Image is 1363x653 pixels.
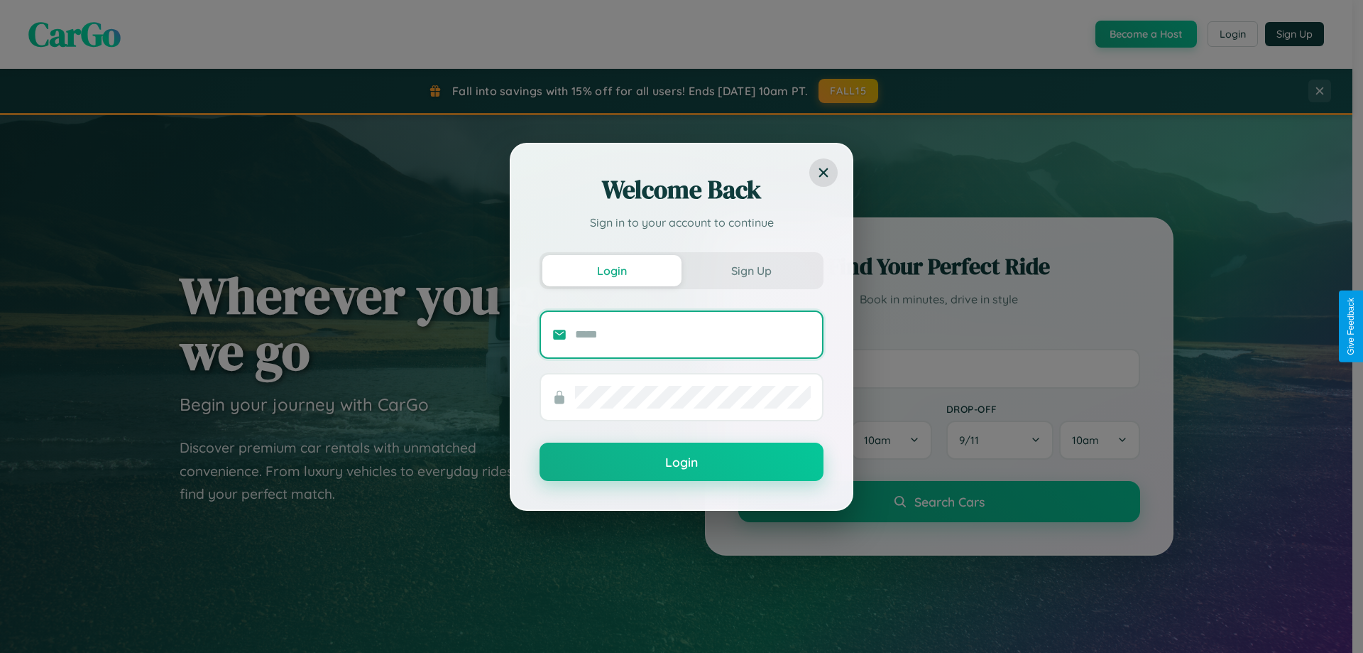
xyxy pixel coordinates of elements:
[1346,298,1356,355] div: Give Feedback
[540,173,823,207] h2: Welcome Back
[542,255,681,286] button: Login
[540,214,823,231] p: Sign in to your account to continue
[681,255,821,286] button: Sign Up
[540,443,823,481] button: Login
